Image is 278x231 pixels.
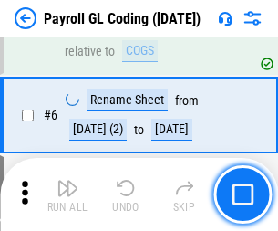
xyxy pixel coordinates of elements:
[122,40,158,62] div: COGS
[15,7,36,29] img: Back
[69,119,127,141] div: [DATE] (2)
[232,184,253,205] img: Main button
[134,123,144,137] div: to
[218,11,232,26] img: Support
[87,89,168,111] div: Rename Sheet
[65,45,115,58] div: relative to
[175,94,199,108] div: from
[44,10,201,27] div: Payroll GL Coding ([DATE])
[44,108,57,122] span: # 6
[242,7,263,29] img: Settings menu
[151,119,192,141] div: [DATE]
